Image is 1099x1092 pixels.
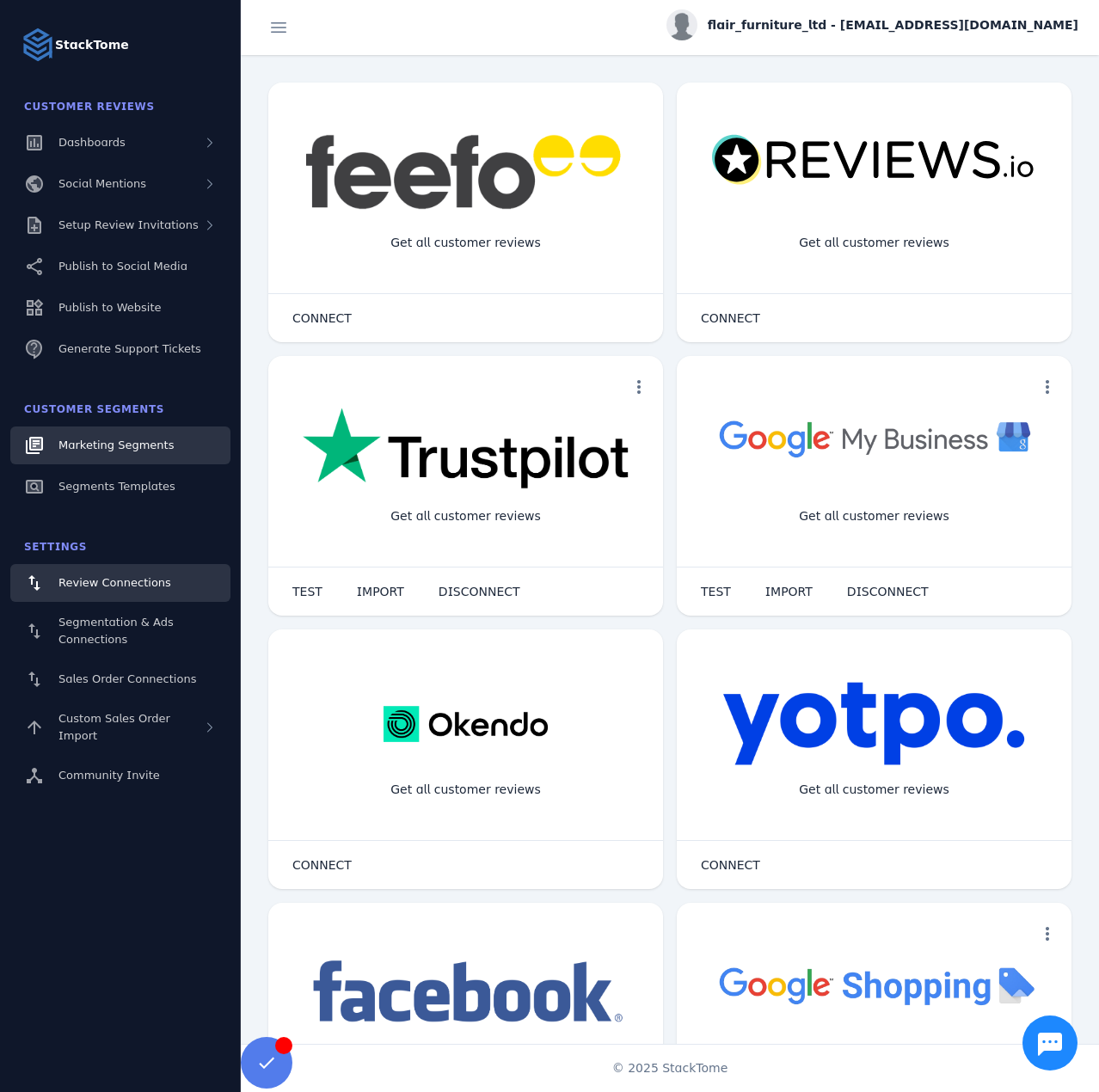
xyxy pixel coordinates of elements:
span: TEST [292,586,322,598]
span: Publish to Social Media [58,260,187,273]
span: CONNECT [292,312,352,324]
span: Customer Reviews [24,101,155,113]
span: CONNECT [701,312,760,324]
span: Dashboards [58,136,126,149]
span: © 2025 StackTome [612,1059,728,1077]
img: Logo image [21,28,55,62]
span: TEST [701,586,731,598]
button: flair_furniture_ltd - [EMAIL_ADDRESS][DOMAIN_NAME] [666,9,1078,40]
span: CONNECT [292,859,352,871]
div: Get all customer reviews [377,494,555,539]
span: Marketing Segments [58,439,174,451]
a: Publish to Website [10,289,230,327]
strong: StackTome [55,36,129,54]
button: more [1030,370,1065,404]
a: Segmentation & Ads Connections [10,605,230,657]
button: TEST [275,574,340,609]
span: IMPORT [765,586,813,598]
button: more [1030,917,1065,951]
span: Community Invite [58,769,160,782]
div: Get all customer reviews [785,220,963,266]
img: googleshopping.png [711,954,1037,1015]
img: yotpo.png [722,681,1026,767]
img: profile.jpg [666,9,697,40]
img: reviewsio.svg [711,134,1037,187]
span: Customer Segments [24,403,164,415]
img: trustpilot.png [303,408,629,492]
button: CONNECT [275,301,369,335]
a: Review Connections [10,564,230,602]
span: DISCONNECT [439,586,520,598]
button: DISCONNECT [421,574,537,609]
img: feefo.png [303,134,629,210]
span: DISCONNECT [847,586,929,598]
img: googlebusiness.png [711,408,1037,469]
a: Segments Templates [10,468,230,506]
span: Social Mentions [58,177,146,190]
button: IMPORT [748,574,830,609]
div: Get all customer reviews [785,494,963,539]
span: CONNECT [701,859,760,871]
button: CONNECT [684,301,777,335]
a: Generate Support Tickets [10,330,230,368]
span: Settings [24,541,87,553]
span: Segmentation & Ads Connections [58,616,174,646]
a: Sales Order Connections [10,660,230,698]
button: DISCONNECT [830,574,946,609]
button: IMPORT [340,574,421,609]
span: Generate Support Tickets [58,342,201,355]
span: Setup Review Invitations [58,218,199,231]
span: Review Connections [58,576,171,589]
img: okendo.webp [384,681,548,767]
span: IMPORT [357,586,404,598]
div: Get all customer reviews [377,767,555,813]
div: Get all customer reviews [785,767,963,813]
a: Marketing Segments [10,426,230,464]
span: flair_furniture_ltd - [EMAIL_ADDRESS][DOMAIN_NAME] [708,16,1078,34]
img: facebook.png [303,954,629,1031]
span: Publish to Website [58,301,161,314]
div: Import Products from Google [772,1040,975,1086]
div: Get all customer reviews [377,220,555,266]
span: Sales Order Connections [58,672,196,685]
button: TEST [684,574,748,609]
button: CONNECT [684,848,777,882]
button: CONNECT [275,848,369,882]
a: Publish to Social Media [10,248,230,285]
span: Segments Templates [58,480,175,493]
button: more [622,370,656,404]
span: Custom Sales Order Import [58,712,170,742]
a: Community Invite [10,757,230,794]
